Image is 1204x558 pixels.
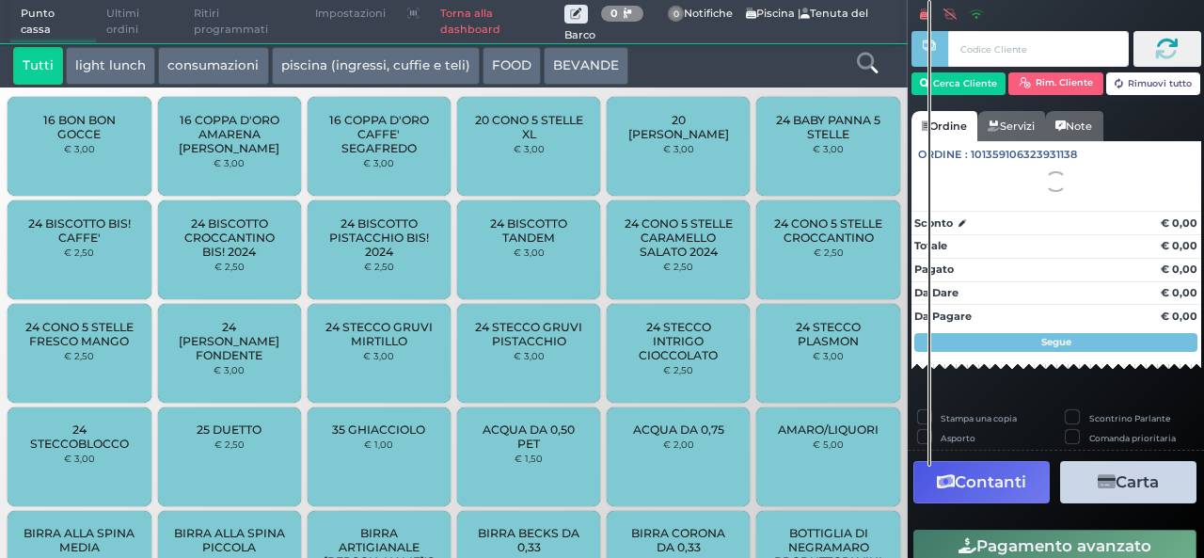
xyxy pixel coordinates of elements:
span: BIRRA CORONA DA 0,33 [623,526,735,554]
span: BIRRA BECKS DA 0,33 [473,526,585,554]
input: Codice Cliente [948,31,1128,67]
button: Rim. Cliente [1008,72,1103,95]
small: € 1,00 [364,438,393,450]
b: 0 [610,7,618,20]
span: BIRRA ALLA SPINA PICCOLA [173,526,285,554]
button: piscina (ingressi, cuffie e teli) [272,47,480,85]
button: Rimuovi tutto [1106,72,1201,95]
label: Asporto [941,432,975,444]
small: € 2,50 [64,350,94,361]
a: Ordine [911,111,977,141]
small: € 2,50 [64,247,94,258]
span: 20 CONO 5 STELLE XL [473,113,585,141]
span: 24 CONO 5 STELLE FRESCO MANGO [24,320,135,348]
button: Tutti [13,47,63,85]
strong: € 0,00 [1161,263,1197,276]
span: 16 COPPA D'ORO CAFFE' SEGAFREDO [324,113,436,155]
button: Contanti [913,461,1050,503]
span: 25 DUETTO [197,422,261,437]
span: BIRRA ALLA SPINA MEDIA [24,526,135,554]
small: € 2,00 [663,438,694,450]
span: 24 STECCO PLASMON [772,320,884,348]
span: 24 STECCO GRUVI PISTACCHIO [473,320,585,348]
a: Torna alla dashboard [430,1,564,43]
small: € 3,00 [214,157,245,168]
small: € 5,00 [813,438,844,450]
a: Note [1045,111,1102,141]
button: Cerca Cliente [911,72,1006,95]
small: € 3,00 [813,350,844,361]
span: 24 [PERSON_NAME] FONDENTE [173,320,285,362]
small: € 2,50 [214,261,245,272]
span: Ultimi ordini [96,1,183,43]
small: € 3,00 [363,157,394,168]
strong: Pagato [914,263,954,276]
strong: Totale [914,239,947,252]
small: € 2,50 [663,261,693,272]
strong: € 0,00 [1161,216,1197,230]
span: Ordine : [918,147,968,163]
label: Comanda prioritaria [1089,432,1176,444]
small: € 2,50 [364,261,394,272]
span: ACQUA DA 0,50 PET [473,422,585,451]
span: 101359106323931138 [971,147,1077,163]
small: € 3,00 [363,350,394,361]
label: Stampa una copia [941,412,1017,424]
span: 24 CONO 5 STELLE CROCCANTINO [772,216,884,245]
small: € 3,00 [813,143,844,154]
strong: Da Dare [914,286,958,299]
span: 24 STECCO GRUVI MIRTILLO [324,320,436,348]
small: € 3,00 [663,143,694,154]
span: 24 BISCOTTO BIS! CAFFE' [24,216,135,245]
small: € 3,00 [514,143,545,154]
span: Ritiri programmati [183,1,305,43]
span: 24 BABY PANNA 5 STELLE [772,113,884,141]
span: Impostazioni [305,1,396,27]
small: € 3,00 [214,364,245,375]
span: ACQUA DA 0,75 [633,422,724,437]
small: € 3,00 [514,350,545,361]
small: € 3,00 [64,453,95,464]
strong: € 0,00 [1161,286,1197,299]
strong: Da Pagare [914,310,972,323]
button: Carta [1060,461,1196,503]
span: 24 CONO 5 STELLE CARAMELLO SALATO 2024 [623,216,735,259]
span: 16 COPPA D'ORO AMARENA [PERSON_NAME] [173,113,285,155]
a: Servizi [977,111,1045,141]
strong: € 0,00 [1161,310,1197,323]
small: € 2,50 [663,364,693,375]
span: AMARO/LIQUORI [778,422,879,437]
button: FOOD [483,47,541,85]
span: 20 [PERSON_NAME] [623,113,735,141]
span: Punto cassa [10,1,97,43]
button: BEVANDE [544,47,628,85]
span: 24 BISCOTTO TANDEM [473,216,585,245]
button: light lunch [66,47,155,85]
button: consumazioni [158,47,268,85]
strong: € 0,00 [1161,239,1197,252]
span: 24 STECCO INTRIGO CIOCCOLATO [623,320,735,362]
strong: Segue [1041,336,1071,348]
small: € 1,50 [515,453,543,464]
strong: Sconto [914,215,953,231]
small: € 3,00 [514,247,545,258]
span: 24 BISCOTTO PISTACCHIO BIS! 2024 [324,216,436,259]
small: € 2,50 [814,247,844,258]
span: 0 [668,6,685,23]
small: € 2,50 [214,438,245,450]
span: 24 BISCOTTO CROCCANTINO BIS! 2024 [173,216,285,259]
span: 24 STECCOBLOCCO [24,422,135,451]
small: € 3,00 [64,143,95,154]
span: 35 GHIACCIOLO [332,422,425,437]
label: Scontrino Parlante [1089,412,1170,424]
span: 16 BON BON GOCCE [24,113,135,141]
